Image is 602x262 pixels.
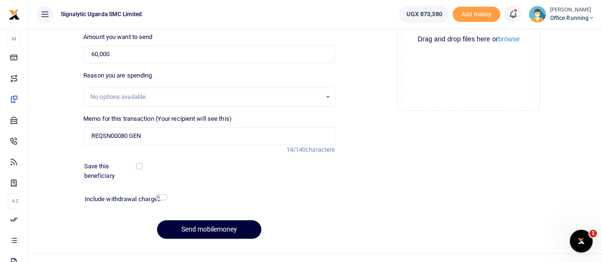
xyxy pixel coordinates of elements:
a: profile-user [PERSON_NAME] Office Running [529,6,594,23]
label: Reason you are spending [83,71,152,80]
button: Send mobilemoney [157,220,261,239]
img: logo-small [9,9,20,20]
a: logo-small logo-large logo-large [9,10,20,18]
small: [PERSON_NAME] [550,6,594,14]
a: UGX 873,380 [399,6,449,23]
iframe: Intercom live chat [570,230,592,252]
label: Amount you want to send [83,32,152,42]
span: 1 [589,230,597,237]
li: Toup your wallet [453,7,500,22]
span: characters [306,146,335,153]
li: Wallet ballance [395,6,453,23]
div: No options available. [90,92,321,102]
li: Ac [8,193,20,209]
div: Drag and drop files here or [402,35,536,44]
span: 14/140 [286,146,306,153]
label: Save this beneficiary [84,162,138,180]
span: Office Running [550,14,594,22]
label: Memo for this transaction (Your recipient will see this) [83,114,232,124]
li: M [8,31,20,47]
input: UGX [83,45,335,63]
button: browse [498,36,520,42]
a: Add money [453,10,500,17]
span: Add money [453,7,500,22]
span: UGX 873,380 [406,10,442,19]
span: Signalytic Uganda SMC Limited [57,10,146,19]
img: profile-user [529,6,546,23]
input: Enter extra information [83,127,335,145]
h6: Include withdrawal charges [85,195,163,203]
